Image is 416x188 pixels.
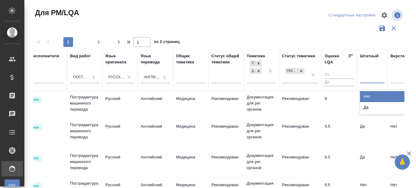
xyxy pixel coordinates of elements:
div: Язык перевода [141,53,170,65]
td: Медицина [173,120,208,142]
td: Документация для рег. органов [244,91,279,115]
input: От [325,71,354,79]
div: Русский [108,75,124,80]
div: Английский [144,75,160,80]
span: Для PM/LQA [33,8,79,18]
div: Статус исполнителя [18,53,59,59]
button: Сохранить фильтры [376,23,388,34]
div: Производство лекарственных препаратов, Документация для рег. органов [249,67,263,75]
div: Штатный [360,53,379,59]
div: Рядовой исполнитель: назначай с учетом рейтинга [18,96,64,104]
div: Рекомендован [284,67,305,75]
td: Русский [102,151,138,172]
div: Вид работ [70,53,91,59]
td: Да [357,93,387,114]
td: Медицина [173,93,208,114]
div: Производство лекарственных препаратов, Документация для рег. органов [249,60,263,67]
td: Документация для рег. органов [244,119,279,143]
span: 🙏 [397,156,407,168]
td: Да [357,120,387,142]
td: Рекомендован [279,120,322,142]
td: Рекомендован [208,151,244,172]
div: 9 [325,96,354,102]
div: перевод идеальный/почти идеальный. Ни редактор, ни корректор не нужен [325,182,354,188]
span: 2 [94,39,104,45]
td: Постредактура машинного перевода [67,150,102,174]
span: Посмотреть информацию [392,9,404,21]
td: Да [357,151,387,172]
td: Рекомендован [279,93,322,114]
div: Общая тематика [176,53,205,65]
div: Язык оригинала [105,53,135,65]
div: Рядовой исполнитель: назначай с учетом рейтинга [18,123,64,132]
div: Производство лекарственных препаратов [250,60,255,67]
div: Статус тематики [282,53,315,59]
div: перевод идеальный/почти идеальный. Ни редактор, ни корректор не нужен [325,154,354,160]
div: перевод идеальный/почти идеальный. Ни редактор, ни корректор не нужен [325,123,354,129]
div: Постредактура машинного перевода [73,75,89,80]
button: Сбросить фильтры [388,23,400,34]
td: Английский [138,120,173,142]
td: Постредактура машинного перевода [67,119,102,143]
td: Медицина [173,151,208,172]
span: из 2 страниц [154,38,180,47]
div: Рекомендован [285,68,298,74]
td: Рекомендован [208,93,244,114]
input: До [325,79,354,86]
div: Документация для рег. органов [250,68,255,74]
div: Рядовой исполнитель: назначай с учетом рейтинга [18,154,64,162]
span: Настроить таблицу [377,8,392,23]
td: Русский [102,120,138,142]
td: Английский [138,93,173,114]
td: Русский [102,93,138,114]
td: Документация для рег. органов [244,150,279,174]
div: Тематика [247,53,265,59]
td: Английский [138,151,173,172]
button: 2 [94,37,104,47]
td: Постредактура машинного перевода [67,91,102,115]
div: Оценка LQA [325,53,348,65]
td: Рекомендован [208,120,244,142]
div: Статус общей тематики [211,53,241,65]
td: Рекомендован [279,151,322,172]
button: 🙏 [395,154,410,170]
div: split button [327,11,377,20]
